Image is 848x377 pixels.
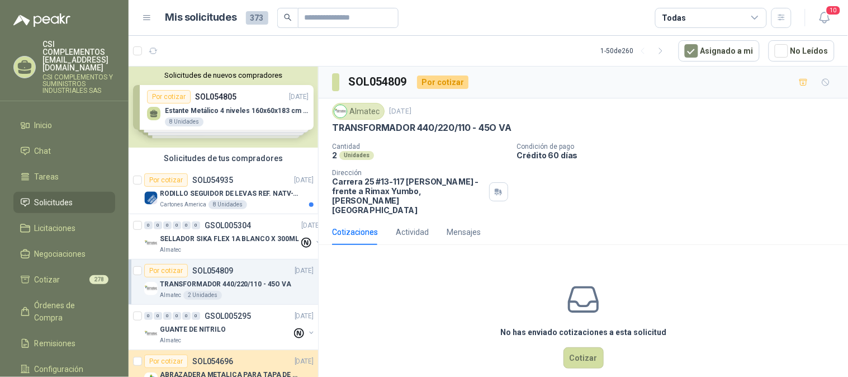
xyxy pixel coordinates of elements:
div: Almatec [332,103,385,120]
p: [DATE] [295,356,314,367]
p: TRANSFORMADOR 440/220/110 - 45O VA [332,122,511,134]
img: Company Logo [144,327,158,341]
p: [DATE] [302,220,321,231]
p: GUANTE DE NITRILO [160,324,226,335]
img: Company Logo [144,237,158,250]
p: [DATE] [389,106,411,117]
a: 0 0 0 0 0 0 GSOL005295[DATE] Company LogoGUANTE DE NITRILOAlmatec [144,309,316,345]
div: 0 [163,312,172,320]
p: 2 [332,150,337,160]
div: 1 - 50 de 260 [601,42,670,60]
span: Remisiones [35,337,76,350]
p: GSOL005295 [205,312,251,320]
p: Carrera 25 #13-117 [PERSON_NAME] - frente a Rimax Yumbo , [PERSON_NAME][GEOGRAPHIC_DATA] [332,177,485,215]
span: Configuración [35,363,84,375]
p: TRANSFORMADOR 440/220/110 - 45O VA [160,279,291,290]
p: [DATE] [295,175,314,186]
a: Órdenes de Compra [13,295,115,328]
a: Remisiones [13,333,115,354]
button: No Leídos [769,40,835,62]
h3: SOL054809 [348,73,408,91]
p: [DATE] [295,311,314,322]
p: Almatec [160,246,181,255]
div: Cotizaciones [332,226,378,238]
p: SOL054809 [192,267,233,275]
p: Cantidad [332,143,508,150]
p: Crédito 60 días [517,150,844,160]
span: Solicitudes [35,196,73,209]
p: Almatec [160,336,181,345]
p: CSI COMPLEMENTOS Y SUMINISTROS INDUSTRIALES SAS [42,74,115,94]
div: Unidades [339,151,374,160]
span: search [284,13,292,21]
p: SOL054696 [192,357,233,365]
p: CSI COMPLEMENTOS [EMAIL_ADDRESS][DOMAIN_NAME] [42,40,115,72]
div: 2 Unidades [183,291,222,300]
button: Asignado a mi [679,40,760,62]
div: 8 Unidades [209,200,247,209]
span: Cotizar [35,274,60,286]
div: 0 [182,222,191,229]
div: 0 [154,312,162,320]
div: Solicitudes de tus compradores [129,148,318,169]
p: Condición de pago [517,143,844,150]
h1: Mis solicitudes [165,10,237,26]
span: 373 [246,11,268,25]
button: Solicitudes de nuevos compradores [133,71,314,79]
span: Negociaciones [35,248,86,260]
img: Company Logo [334,105,347,117]
a: Por cotizarSOL054935[DATE] Company LogoRODILLO SEGUIDOR DE LEVAS REF. NATV-17-PPA [PERSON_NAME]Ca... [129,169,318,214]
span: 278 [89,275,108,284]
p: Dirección [332,169,485,177]
div: 0 [192,312,200,320]
div: 0 [192,222,200,229]
p: GSOL005304 [205,222,251,229]
a: Por cotizarSOL054809[DATE] Company LogoTRANSFORMADOR 440/220/110 - 45O VAAlmatec2 Unidades [129,260,318,305]
p: RODILLO SEGUIDOR DE LEVAS REF. NATV-17-PPA [PERSON_NAME] [160,189,299,199]
div: Mensajes [447,226,481,238]
a: Negociaciones [13,243,115,265]
img: Logo peakr [13,13,70,27]
div: Todas [662,12,686,24]
a: Inicio [13,115,115,136]
p: SOL054935 [192,176,233,184]
span: Chat [35,145,51,157]
a: Licitaciones [13,218,115,239]
div: Por cotizar [144,355,188,368]
p: SELLADOR SIKA FLEX 1A BLANCO X 300ML [160,234,299,244]
img: Company Logo [144,191,158,205]
p: [DATE] [295,266,314,276]
span: Órdenes de Compra [35,299,105,324]
div: 0 [144,312,153,320]
div: 0 [144,222,153,229]
button: 10 [814,8,835,28]
span: 10 [826,5,841,16]
button: Cotizar [563,347,604,369]
a: Tareas [13,166,115,187]
p: Cartones America [160,200,206,209]
span: Tareas [35,171,59,183]
div: 0 [154,222,162,229]
div: 0 [173,312,181,320]
span: Inicio [35,119,53,131]
div: Por cotizar [417,76,468,89]
div: Por cotizar [144,264,188,277]
h3: No has enviado cotizaciones a esta solicitud [500,326,666,338]
a: 0 0 0 0 0 0 GSOL005304[DATE] Company LogoSELLADOR SIKA FLEX 1A BLANCO X 300MLAlmatec [144,219,323,255]
div: 0 [173,222,181,229]
a: Cotizar278 [13,269,115,290]
img: Company Logo [144,282,158,295]
div: 0 [163,222,172,229]
div: 0 [182,312,191,320]
div: Actividad [396,226,429,238]
a: Chat [13,140,115,162]
div: Por cotizar [144,173,188,187]
a: Solicitudes [13,192,115,213]
p: Almatec [160,291,181,300]
span: Licitaciones [35,222,76,234]
div: Solicitudes de nuevos compradoresPor cotizarSOL054805[DATE] Estante Metálico 4 niveles 160x60x183... [129,67,318,148]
